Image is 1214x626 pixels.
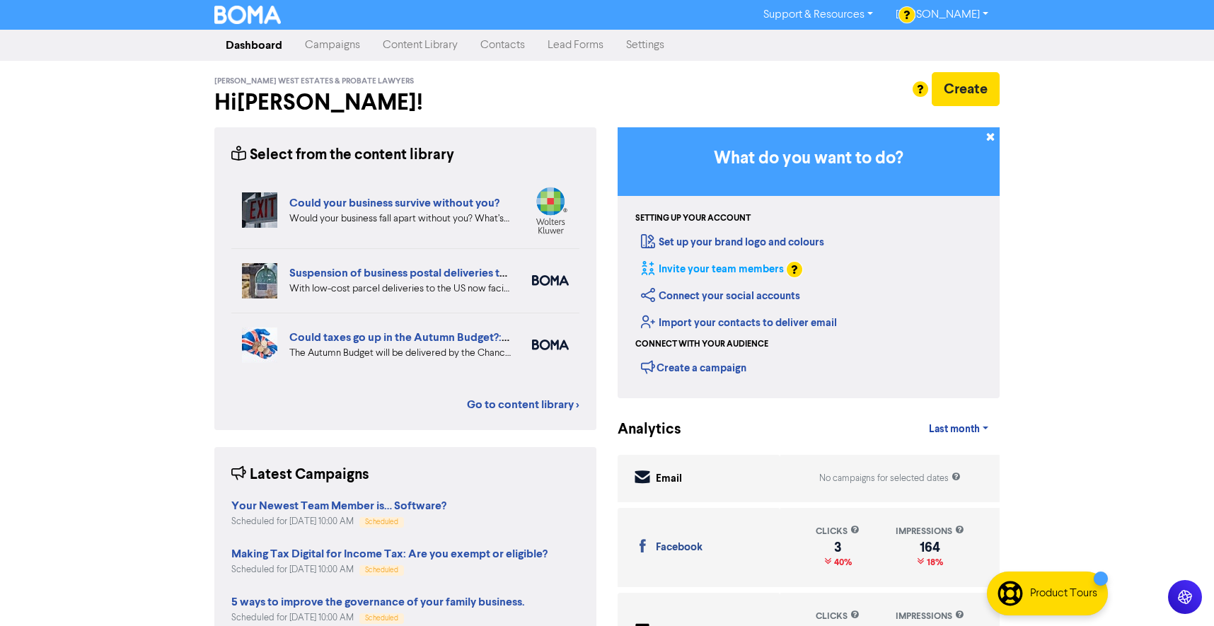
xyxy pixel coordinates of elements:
[641,262,784,276] a: Invite your team members
[214,6,281,24] img: BOMA Logo
[231,597,525,608] a: 5 ways to improve the governance of your family business.
[816,525,860,538] div: clicks
[641,289,800,303] a: Connect your social accounts
[532,340,569,350] img: boma
[641,236,824,249] a: Set up your brand logo and colours
[289,330,588,344] a: Could taxes go up in the Autumn Budget?: How to be ready
[214,31,294,59] a: Dashboard
[231,515,446,528] div: Scheduled for [DATE] 10:00 AM
[231,499,446,513] strong: Your Newest Team Member is… Software?
[896,542,964,553] div: 164
[214,89,596,116] h2: Hi [PERSON_NAME] !
[618,419,664,441] div: Analytics
[231,611,525,625] div: Scheduled for [DATE] 10:00 AM
[365,567,398,574] span: Scheduled
[819,472,961,485] div: No campaigns for selected dates
[289,282,511,296] div: With low-cost parcel deliveries to the US now facing tariffs, many international postal services ...
[231,501,446,512] a: Your Newest Team Member is… Software?
[635,338,768,351] div: Connect with your audience
[635,212,751,225] div: Setting up your account
[532,187,569,234] img: wolterskluwer
[231,547,548,561] strong: Making Tax Digital for Income Tax: Are you exempt or eligible?
[289,211,511,226] div: Would your business fall apart without you? What’s your Plan B in case of accident, illness, or j...
[532,275,569,286] img: boma
[816,610,860,623] div: clicks
[371,31,469,59] a: Content Library
[294,31,371,59] a: Campaigns
[615,31,676,59] a: Settings
[816,542,860,553] div: 3
[289,346,511,361] div: The Autumn Budget will be delivered by the Chancellor soon. But what personal and business tax ch...
[929,423,980,436] span: Last month
[365,615,398,622] span: Scheduled
[656,540,703,556] div: Facebook
[1143,558,1214,626] iframe: Chat Widget
[924,557,943,568] span: 18%
[896,525,964,538] div: impressions
[918,415,1000,444] a: Last month
[641,316,837,330] a: Import your contacts to deliver email
[618,127,1000,398] div: Getting Started in BOMA
[231,595,525,609] strong: 5 ways to improve the governance of your family business.
[884,4,1000,26] a: [PERSON_NAME]
[641,357,746,378] div: Create a campaign
[467,396,579,413] a: Go to content library >
[656,471,682,487] div: Email
[932,72,1000,106] button: Create
[231,144,454,166] div: Select from the content library
[231,549,548,560] a: Making Tax Digital for Income Tax: Are you exempt or eligible?
[289,266,787,280] a: Suspension of business postal deliveries to the [GEOGRAPHIC_DATA]: what options do you have?
[469,31,536,59] a: Contacts
[231,464,369,486] div: Latest Campaigns
[896,610,964,623] div: impressions
[231,563,548,576] div: Scheduled for [DATE] 10:00 AM
[365,518,398,526] span: Scheduled
[831,557,852,568] span: 40%
[214,76,414,86] span: [PERSON_NAME] West Estates & Probate Lawyers
[289,196,499,210] a: Could your business survive without you?
[639,149,978,169] h3: What do you want to do?
[752,4,884,26] a: Support & Resources
[536,31,615,59] a: Lead Forms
